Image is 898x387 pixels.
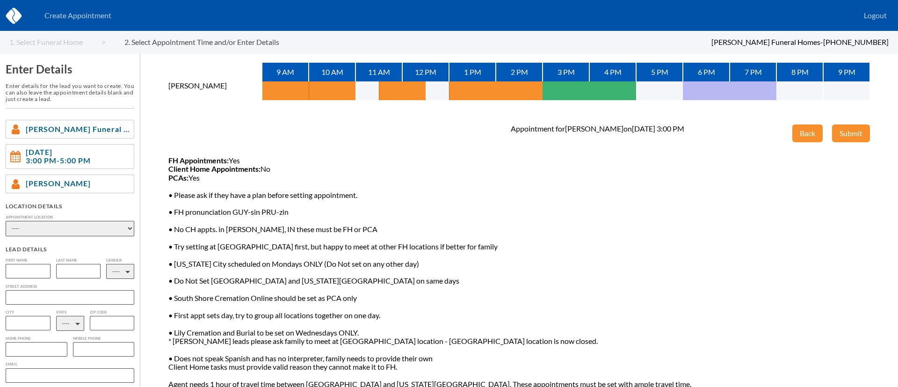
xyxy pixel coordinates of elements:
[355,63,402,81] div: 11 AM
[776,63,823,81] div: 8 PM
[124,38,298,46] a: 2. Select Appointment Time and/or Enter Details
[168,173,188,182] b: PCAs:
[168,81,262,101] div: [PERSON_NAME]
[6,63,134,76] h3: Enter Details
[56,258,101,263] label: Last Name
[309,63,355,81] div: 10 AM
[449,63,496,81] div: 1 PM
[262,63,309,81] div: 9 AM
[6,246,134,253] div: Lead Details
[6,285,134,289] label: Street Address
[73,336,135,341] label: Mobile Phone
[823,37,889,46] span: [PHONE_NUMBER]
[636,63,683,81] div: 5 PM
[823,63,870,81] div: 9 PM
[543,63,589,81] div: 3 PM
[6,362,134,366] label: Email
[511,124,684,133] div: Appointment for [PERSON_NAME] on [DATE] 3:00 PM
[56,310,84,314] label: State
[6,336,67,341] label: Home Phone
[730,63,776,81] div: 7 PM
[168,164,261,173] b: Client Home Appointments:
[9,38,106,46] a: 1. Select Funeral Home
[6,203,134,210] div: Location Details
[6,83,134,102] h6: Enter details for the lead you want to create. You can also leave the appointment details blank a...
[589,63,636,81] div: 4 PM
[683,63,730,81] div: 6 PM
[6,258,51,263] label: First Name
[496,63,543,81] div: 2 PM
[26,148,91,165] span: [DATE] 3:00 PM - 5:00 PM
[711,37,823,46] span: [PERSON_NAME] Funeral Homes -
[6,215,134,219] label: Appointment Location
[106,258,134,263] label: Gender
[402,63,449,81] div: 12 PM
[90,310,135,314] label: Zip Code
[792,124,823,142] button: Back
[168,156,229,165] b: FH Appointments:
[26,125,130,133] span: [PERSON_NAME] Funeral Homes
[26,179,91,188] span: [PERSON_NAME]
[832,124,870,142] button: Submit
[6,310,51,314] label: City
